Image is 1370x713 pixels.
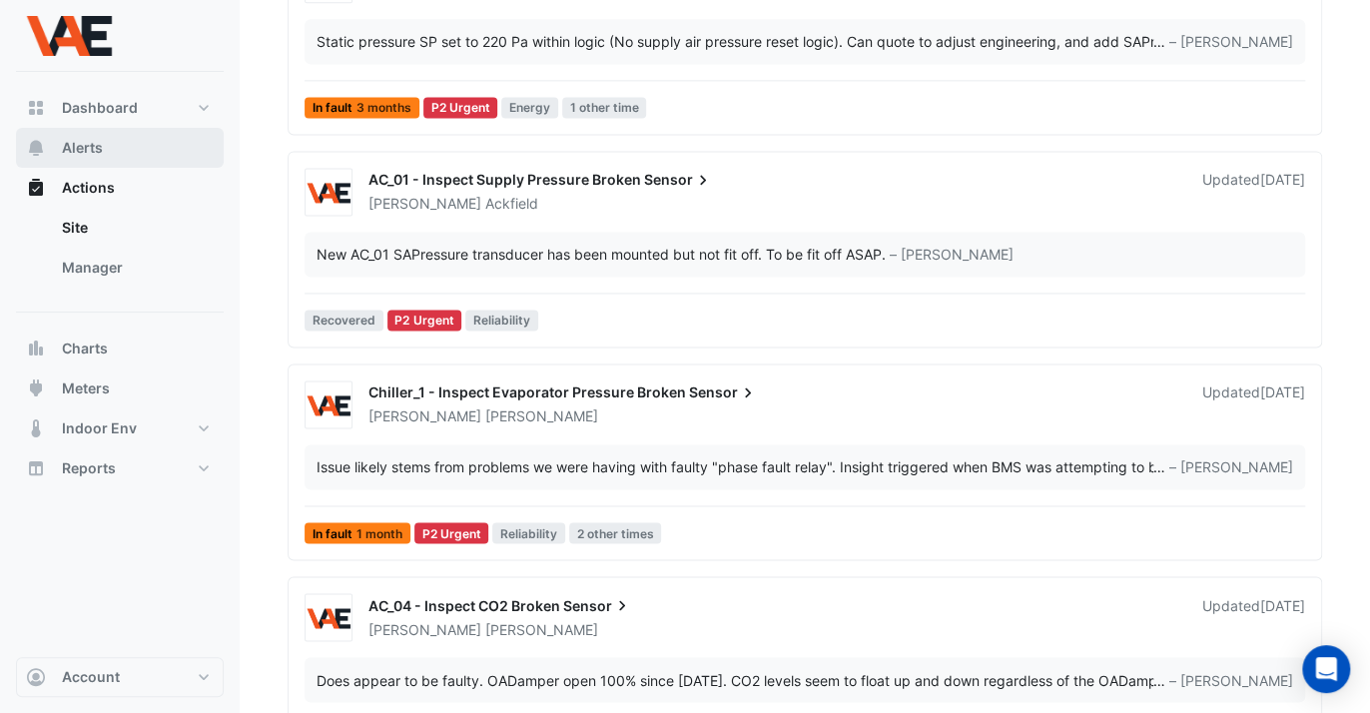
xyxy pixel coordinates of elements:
[16,88,224,128] button: Dashboard
[16,408,224,448] button: Indoor Env
[492,522,565,543] span: Reliability
[1169,31,1293,52] span: – [PERSON_NAME]
[62,418,137,438] span: Indoor Env
[26,418,46,438] app-icon: Indoor Env
[26,458,46,478] app-icon: Reports
[1302,645,1350,693] div: Open Intercom Messenger
[62,667,120,687] span: Account
[368,171,641,188] span: AC_01 - Inspect Supply Pressure Broken
[26,138,46,158] app-icon: Alerts
[26,339,46,358] app-icon: Charts
[62,378,110,398] span: Meters
[317,31,1153,52] div: Static pressure SP set to 220 Pa within logic (No supply air pressure reset logic). Can quote to ...
[24,16,114,56] img: Company Logo
[368,620,481,637] span: [PERSON_NAME]
[306,608,351,628] img: VAE Group
[563,595,632,615] span: Sensor
[16,128,224,168] button: Alerts
[317,456,1293,477] div: …
[1202,170,1305,214] div: Updated
[1260,596,1305,613] span: Thu 05-Jun-2025 13:27 AEST
[414,522,489,543] div: P2 Urgent
[16,329,224,368] button: Charts
[485,406,598,426] span: [PERSON_NAME]
[305,310,383,331] span: Recovered
[306,395,351,415] img: VAE Group
[62,138,103,158] span: Alerts
[569,522,662,543] span: 2 other times
[305,97,419,118] span: In fault
[16,368,224,408] button: Meters
[306,183,351,203] img: VAE Group
[46,208,224,248] a: Site
[485,194,538,214] span: Ackfield
[317,456,1153,477] div: Issue likely stems from problems we were having with faulty "phase fault relay". Insight triggere...
[1260,171,1305,188] span: Wed 11-Jun-2025 08:29 AEST
[26,98,46,118] app-icon: Dashboard
[317,669,1293,690] div: …
[317,31,1293,52] div: …
[46,248,224,288] a: Manager
[1169,456,1293,477] span: – [PERSON_NAME]
[62,178,115,198] span: Actions
[485,619,598,639] span: [PERSON_NAME]
[356,527,402,539] span: 1 month
[62,98,138,118] span: Dashboard
[1260,383,1305,400] span: Tue 10-Jun-2025 13:11 AEST
[368,407,481,424] span: [PERSON_NAME]
[62,458,116,478] span: Reports
[26,378,46,398] app-icon: Meters
[368,596,560,613] span: AC_04 - Inspect CO2 Broken
[644,170,713,190] span: Sensor
[16,448,224,488] button: Reports
[16,657,224,697] button: Account
[305,522,410,543] span: In fault
[317,669,1153,690] div: Does appear to be faulty. OADamper open 100% since [DATE]. CO2 levels seem to float up and down r...
[387,310,462,331] div: P2 Urgent
[689,382,758,402] span: Sensor
[317,244,886,265] div: New AC_01 SAPressure transducer has been mounted but not fit off. To be fit off ASAP.
[423,97,498,118] div: P2 Urgent
[368,383,686,400] span: Chiller_1 - Inspect Evaporator Pressure Broken
[501,97,558,118] span: Energy
[16,208,224,296] div: Actions
[890,244,1014,265] span: – [PERSON_NAME]
[62,339,108,358] span: Charts
[368,195,481,212] span: [PERSON_NAME]
[465,310,538,331] span: Reliability
[1202,595,1305,639] div: Updated
[1202,382,1305,426] div: Updated
[1169,669,1293,690] span: – [PERSON_NAME]
[356,102,411,114] span: 3 months
[562,97,647,118] span: 1 other time
[16,168,224,208] button: Actions
[26,178,46,198] app-icon: Actions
